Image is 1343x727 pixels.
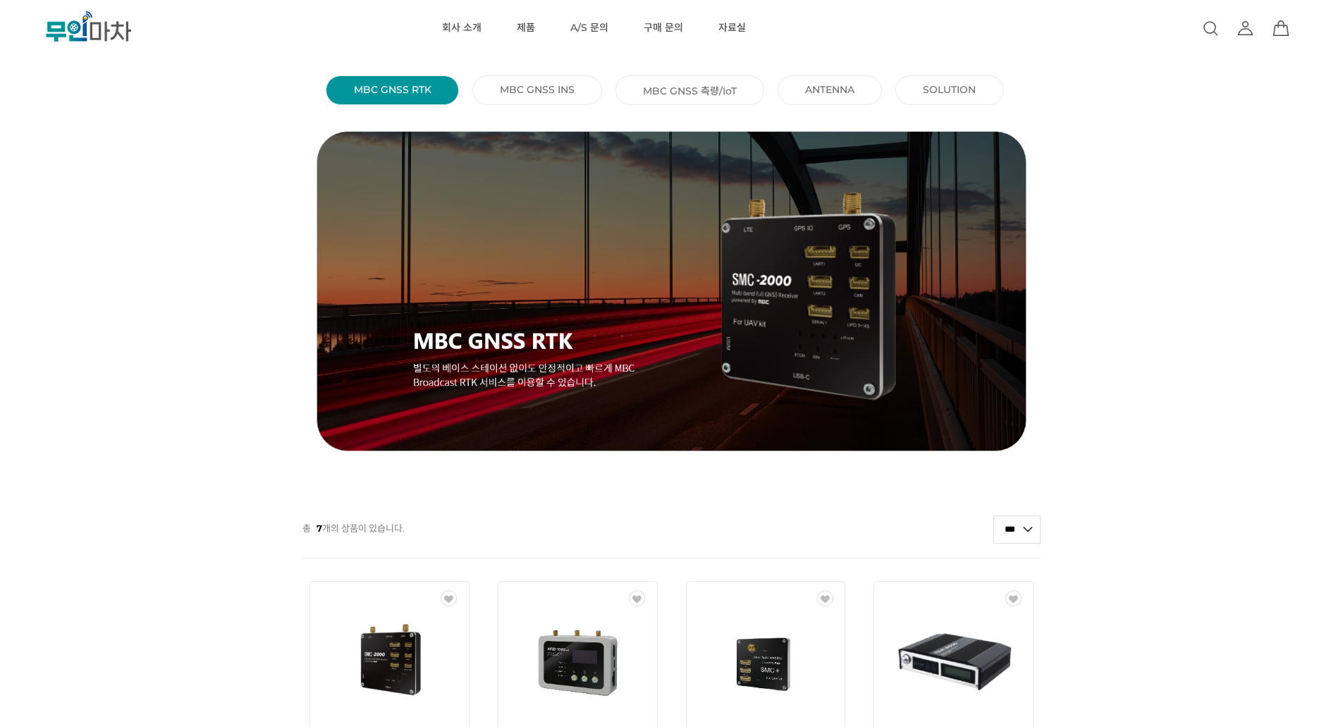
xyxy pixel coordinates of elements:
[302,515,405,542] p: 총 개의 상품이 있습니다.
[354,83,431,96] a: MBC GNSS RTK
[500,83,575,96] a: MBC GNSS INS
[805,83,854,96] a: ANTENNA
[702,597,829,724] img: SMC+
[923,83,976,96] a: SOLUTION
[890,597,1017,724] img: TDR-3000
[302,131,1041,451] img: thumbnail_MBC_GNSS_RTK.png
[317,523,322,534] strong: 7
[514,597,641,724] img: MRD-1000v2
[326,597,453,724] img: SMC-2000 Robotics Kit
[643,83,737,97] a: MBC GNSS 측량/IoT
